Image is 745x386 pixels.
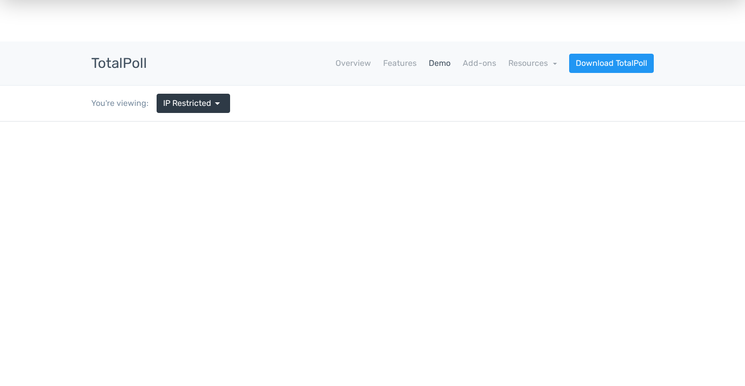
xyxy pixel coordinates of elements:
h3: TotalPoll [91,56,147,71]
a: Demo [429,57,451,69]
span: arrow_drop_down [211,97,223,109]
a: IP Restricted arrow_drop_down [157,94,230,113]
div: You're viewing: [91,97,157,109]
a: Overview [336,57,371,69]
a: Add-ons [463,57,496,69]
a: Resources [508,58,557,68]
a: Features [383,57,417,69]
span: IP Restricted [163,97,211,109]
a: Download TotalPoll [569,54,654,73]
